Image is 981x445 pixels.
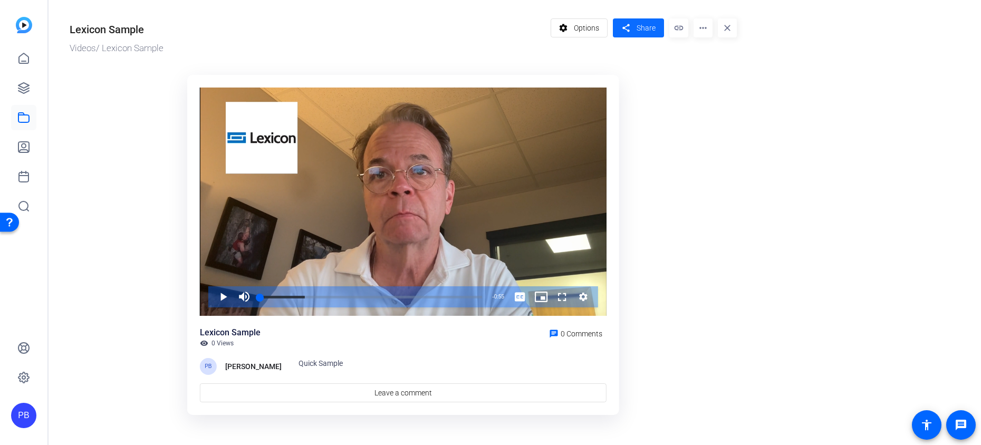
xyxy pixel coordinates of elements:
[16,17,32,33] img: blue-gradient.svg
[955,419,967,431] mat-icon: message
[509,286,531,307] button: Captions
[200,88,607,316] div: Video Player
[545,326,607,339] a: 0 Comments
[561,330,602,338] span: 0 Comments
[551,18,608,37] button: Options
[213,286,234,307] button: Play
[70,43,96,53] a: Videos
[492,294,494,299] span: -
[70,42,545,55] div: / Lexicon Sample
[70,22,144,37] div: Lexicon Sample
[211,339,234,347] span: 0 Views
[374,388,432,399] span: Leave a comment
[234,286,255,307] button: Mute
[260,296,482,298] div: Progress Bar
[694,18,713,37] mat-icon: more_horiz
[531,286,552,307] button: Picture-in-Picture
[574,18,599,38] span: Options
[200,339,208,347] mat-icon: visibility
[200,326,261,339] div: Lexicon Sample
[669,18,688,37] mat-icon: link
[613,18,664,37] button: Share
[637,23,656,34] span: Share
[557,18,570,38] mat-icon: settings
[619,21,632,35] mat-icon: share
[552,286,573,307] button: Fullscreen
[920,419,933,431] mat-icon: accessibility
[299,359,343,367] span: Quick Sample
[200,383,607,402] a: Leave a comment
[11,403,36,428] div: PB
[225,360,282,373] div: [PERSON_NAME]
[494,294,504,299] span: 0:55
[718,18,737,37] mat-icon: close
[549,329,559,338] mat-icon: chat
[200,358,217,375] div: PB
